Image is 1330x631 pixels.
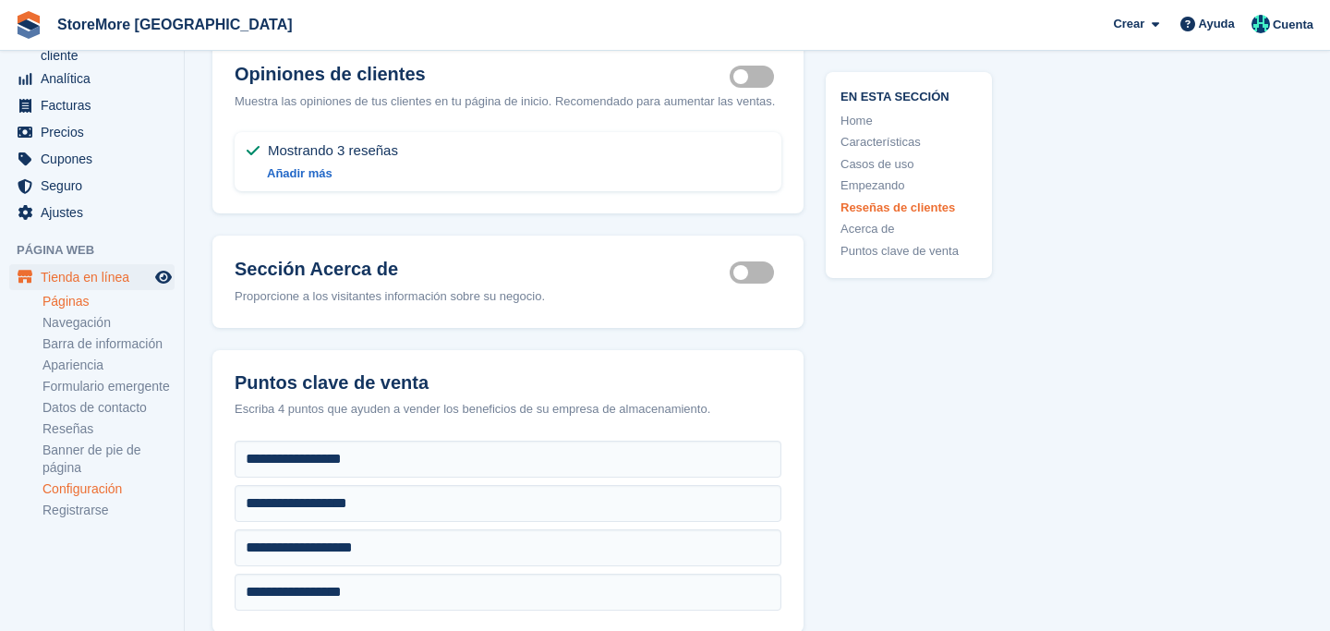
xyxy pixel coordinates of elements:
span: Crear [1113,15,1144,33]
a: Banner de pie de página [42,442,175,477]
a: Formulario emergente [42,378,175,395]
span: Mostrando 3 reseñas [268,140,398,162]
a: menu [9,146,175,172]
a: Casos de uso [840,155,977,174]
div: Escriba 4 puntos que ayuden a vender los beneficios de su empresa de almacenamiento. [235,400,781,419]
label: About section active [730,271,781,273]
span: Facturas [41,92,151,118]
h2: Opiniones de clientes [235,63,730,85]
span: En esta sección [840,87,977,104]
a: StoreMore [GEOGRAPHIC_DATA] [50,9,300,40]
span: Tienda en línea [41,264,151,290]
a: Acerca de [840,220,977,238]
a: menu [9,66,175,91]
a: Registrarse [42,502,175,519]
img: Maria Vela Padilla [1251,15,1270,33]
div: Muestra las opiniones de tus clientes en tu página de inicio. Recomendado para aumentar las ventas. [235,92,781,111]
a: menu [9,92,175,118]
h2: Sección Acerca de [235,258,730,280]
a: Reseñas [42,420,175,438]
span: Analítica [41,66,151,91]
div: Proporcione a los visitantes información sobre su negocio. [235,287,781,306]
a: Empezando [840,176,977,195]
a: menu [9,200,175,225]
a: Puntos clave de venta [840,242,977,261]
img: stora-icon-8386f47178a22dfd0bd8f6a31ec36ba5ce8667c1dd55bd0f319d3a0aa187defe.svg [15,11,42,39]
span: Ajustes [41,200,151,225]
a: Configuración [42,480,175,498]
a: Navegación [42,314,175,332]
span: Cupones [41,146,151,172]
a: Home [840,112,977,130]
a: menu [9,173,175,199]
span: Página web [17,241,184,260]
a: Vista previa de la tienda [152,266,175,288]
span: Precios [41,119,151,145]
a: Reseñas de clientes [840,199,977,217]
a: menú [9,264,175,290]
a: Barra de información [42,335,175,353]
span: Ayuda [1199,15,1235,33]
h2: Puntos clave de venta [235,372,781,394]
span: Seguro [41,173,151,199]
a: Añadir más [267,166,332,180]
a: Datos de contacto [42,399,175,417]
a: Páginas [42,293,175,310]
span: Cuenta [1273,16,1313,34]
a: Apariencia [42,357,175,374]
label: Customer reviews section active [730,76,781,79]
a: menu [9,119,175,145]
a: Características [840,133,977,152]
